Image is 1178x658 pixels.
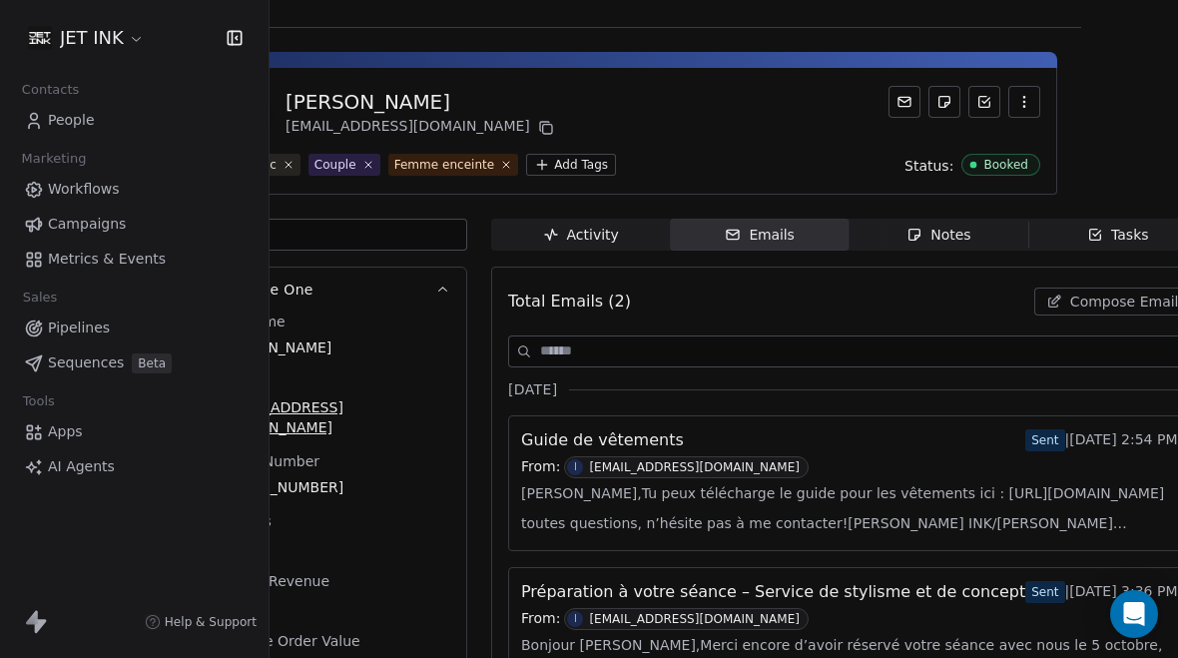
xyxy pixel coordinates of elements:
[286,88,558,116] div: [PERSON_NAME]
[286,116,558,140] div: [EMAIL_ADDRESS][DOMAIN_NAME]
[16,312,253,344] a: Pipelines
[1110,590,1158,638] div: Open Intercom Messenger
[48,214,126,235] span: Campaigns
[216,477,448,497] span: [PHONE_NUMBER]
[48,179,120,200] span: Workflows
[394,156,495,174] div: Femme enceinte
[521,456,560,478] span: From:
[904,156,953,176] span: Status:
[521,608,560,630] span: From:
[216,537,448,557] span: Add
[28,26,52,50] img: JET%20INK%20Metal.png
[574,611,577,627] div: I
[13,75,88,105] span: Contacts
[14,386,63,416] span: Tools
[216,337,448,357] span: [PERSON_NAME]
[983,158,1028,172] div: Booked
[48,318,110,338] span: Pipelines
[906,225,970,246] div: Notes
[1025,429,1177,451] span: | [DATE] 2:54 PM
[16,415,253,448] a: Apps
[1087,225,1149,246] div: Tasks
[13,144,95,174] span: Marketing
[198,268,466,312] button: Swipe OneSwipe One
[589,460,800,474] div: [EMAIL_ADDRESS][DOMAIN_NAME]
[212,571,333,591] span: Annual Revenue
[48,421,83,442] span: Apps
[216,597,448,617] span: Add
[574,459,577,475] div: I
[48,110,95,131] span: People
[16,104,253,137] a: People
[521,580,1025,604] span: Préparation à votre séance – Service de stylisme et de concept
[165,614,257,630] span: Help & Support
[212,631,364,651] span: Average Order Value
[16,346,253,379] a: SequencesBeta
[521,428,684,452] span: Guide de vêtements
[314,156,356,174] div: Couple
[236,280,313,300] span: Swipe One
[216,397,448,437] span: [EMAIL_ADDRESS][DOMAIN_NAME]
[508,290,631,314] span: Total Emails (2)
[1031,430,1058,450] div: Sent
[1025,581,1177,603] span: | [DATE] 3:36 PM
[16,173,253,206] a: Workflows
[14,283,66,313] span: Sales
[48,352,124,373] span: Sequences
[16,208,253,241] a: Campaigns
[60,25,124,51] span: JET INK
[521,478,1178,538] span: [PERSON_NAME],Tu peux télécharge le guide pour les vêtements ici : [URL][DOMAIN_NAME] toutes ques...
[48,456,115,477] span: AI Agents
[589,612,800,626] div: [EMAIL_ADDRESS][DOMAIN_NAME]
[508,379,557,399] span: [DATE]
[16,450,253,483] a: AI Agents
[1031,582,1058,602] div: Sent
[145,614,257,630] a: Help & Support
[48,249,166,270] span: Metrics & Events
[543,225,619,246] div: Activity
[16,243,253,276] a: Metrics & Events
[526,154,616,176] button: Add Tags
[132,353,172,373] span: Beta
[24,21,149,55] button: JET INK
